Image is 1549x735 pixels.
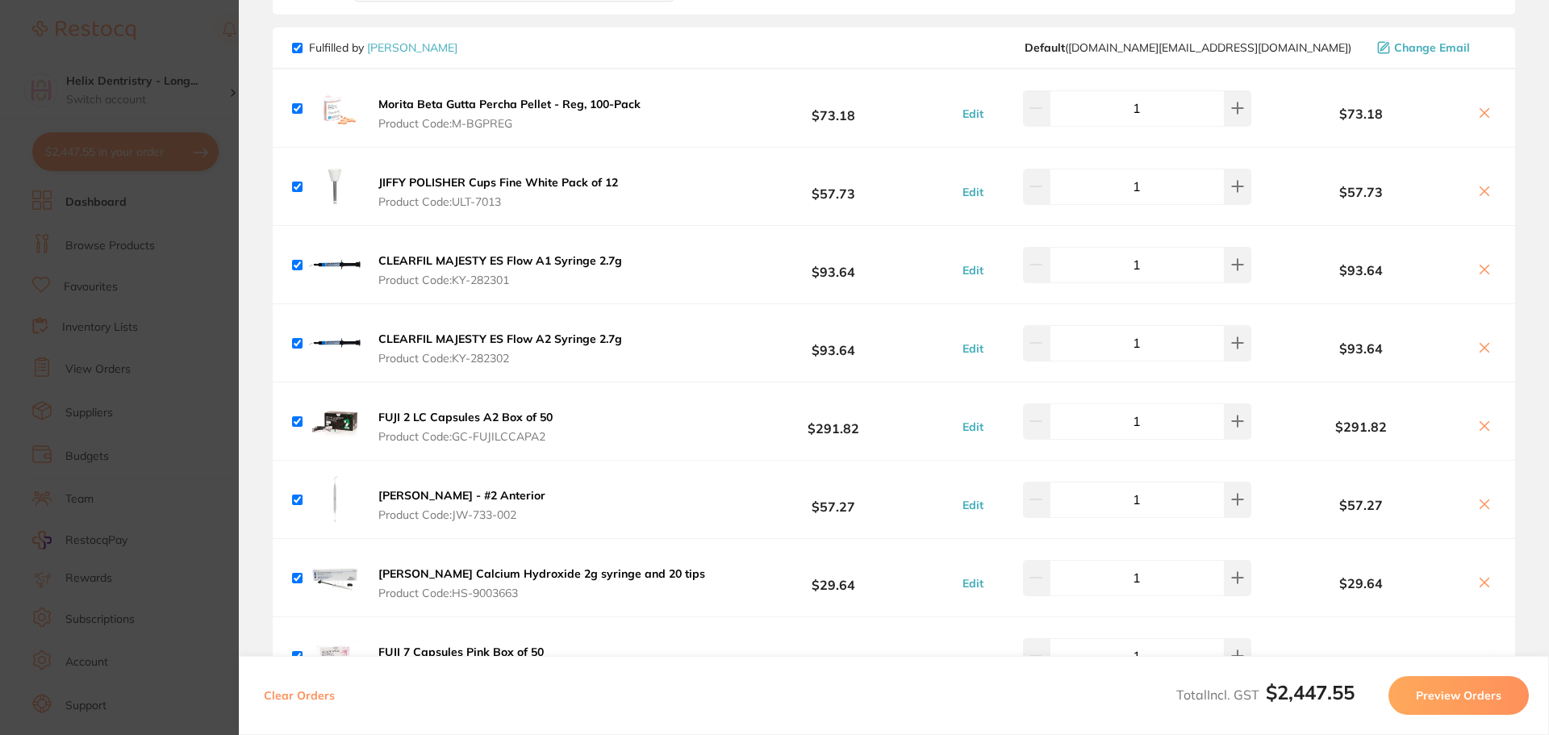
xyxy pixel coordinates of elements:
span: Product Code: M-BGPREG [378,117,641,130]
b: $57.27 [1255,498,1467,512]
button: JIFFY POLISHER Cups Fine White Pack of 12 Product Code:ULT-7013 [374,175,623,209]
img: b2VkZTRmZQ [309,82,361,134]
b: $93.64 [713,328,954,358]
button: Preview Orders [1388,676,1529,715]
b: [PERSON_NAME] - #2 Anterior [378,488,545,503]
img: Zjl2am92bQ [309,317,361,369]
b: [PERSON_NAME] Calcium Hydroxide 2g syringe and 20 tips [378,566,705,581]
b: $57.27 [713,485,954,515]
button: Morita Beta Gutta Percha Pellet - Reg, 100-Pack Product Code:M-BGPREG [374,97,645,131]
span: Total Incl. GST [1176,687,1355,703]
b: $93.64 [1255,341,1467,356]
button: Edit [958,341,988,356]
button: Change Email [1372,40,1496,55]
img: aWdvN2QzZQ [309,161,361,212]
button: Edit [958,498,988,512]
img: bzN6cGFzdQ [309,239,361,290]
b: JIFFY POLISHER Cups Fine White Pack of 12 [378,175,618,190]
b: $29.64 [713,563,954,593]
span: Change Email [1394,41,1470,54]
b: $73.18 [1255,106,1467,121]
button: FUJI 7 Capsules Pink Box of 50 Product Code:GC-FUJI7CAP [374,645,549,679]
b: $73.18 [713,94,954,123]
img: cTlwaWZhZA [309,552,361,603]
b: $57.73 [1255,185,1467,199]
button: [PERSON_NAME] - #2 Anterior Product Code:JW-733-002 [374,488,550,522]
b: CLEARFIL MAJESTY ES Flow A1 Syringe 2.7g [378,253,622,268]
button: CLEARFIL MAJESTY ES Flow A2 Syringe 2.7g Product Code:KY-282302 [374,332,627,365]
b: FUJI 2 LC Capsules A2 Box of 50 [378,410,553,424]
button: Edit [958,420,988,434]
button: [PERSON_NAME] Calcium Hydroxide 2g syringe and 20 tips Product Code:HS-9003663 [374,566,710,600]
button: FUJI 2 LC Capsules A2 Box of 50 Product Code:GC-FUJILCCAPA2 [374,410,557,444]
span: Product Code: KY-282301 [378,274,622,286]
img: ZmRobXdhMQ [309,630,361,682]
span: Product Code: GC-FUJILCCAPA2 [378,430,553,443]
span: Product Code: ULT-7013 [378,195,618,208]
span: Product Code: KY-282302 [378,352,622,365]
button: Edit [958,654,988,669]
span: customer.care@henryschein.com.au [1025,41,1351,54]
b: $291.82 [713,407,954,436]
button: Edit [958,106,988,121]
p: Fulfilled by [309,41,457,54]
b: $29.64 [1255,576,1467,591]
b: $213.64 [713,641,954,671]
a: [PERSON_NAME] [367,40,457,55]
b: $93.64 [1255,263,1467,278]
b: $93.64 [713,250,954,280]
b: $213.64 [1255,654,1467,669]
img: ejV1MG1kYg [309,474,361,525]
button: Edit [958,263,988,278]
b: FUJI 7 Capsules Pink Box of 50 [378,645,544,659]
b: $57.73 [713,172,954,202]
button: Edit [958,185,988,199]
button: Clear Orders [259,676,340,715]
b: $291.82 [1255,420,1467,434]
img: OHlldmxzaQ [309,395,361,447]
b: Default [1025,40,1065,55]
b: $2,447.55 [1266,680,1355,704]
b: Morita Beta Gutta Percha Pellet - Reg, 100-Pack [378,97,641,111]
button: Edit [958,576,988,591]
button: CLEARFIL MAJESTY ES Flow A1 Syringe 2.7g Product Code:KY-282301 [374,253,627,287]
span: Product Code: HS-9003663 [378,587,705,599]
b: CLEARFIL MAJESTY ES Flow A2 Syringe 2.7g [378,332,622,346]
span: Product Code: JW-733-002 [378,508,545,521]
